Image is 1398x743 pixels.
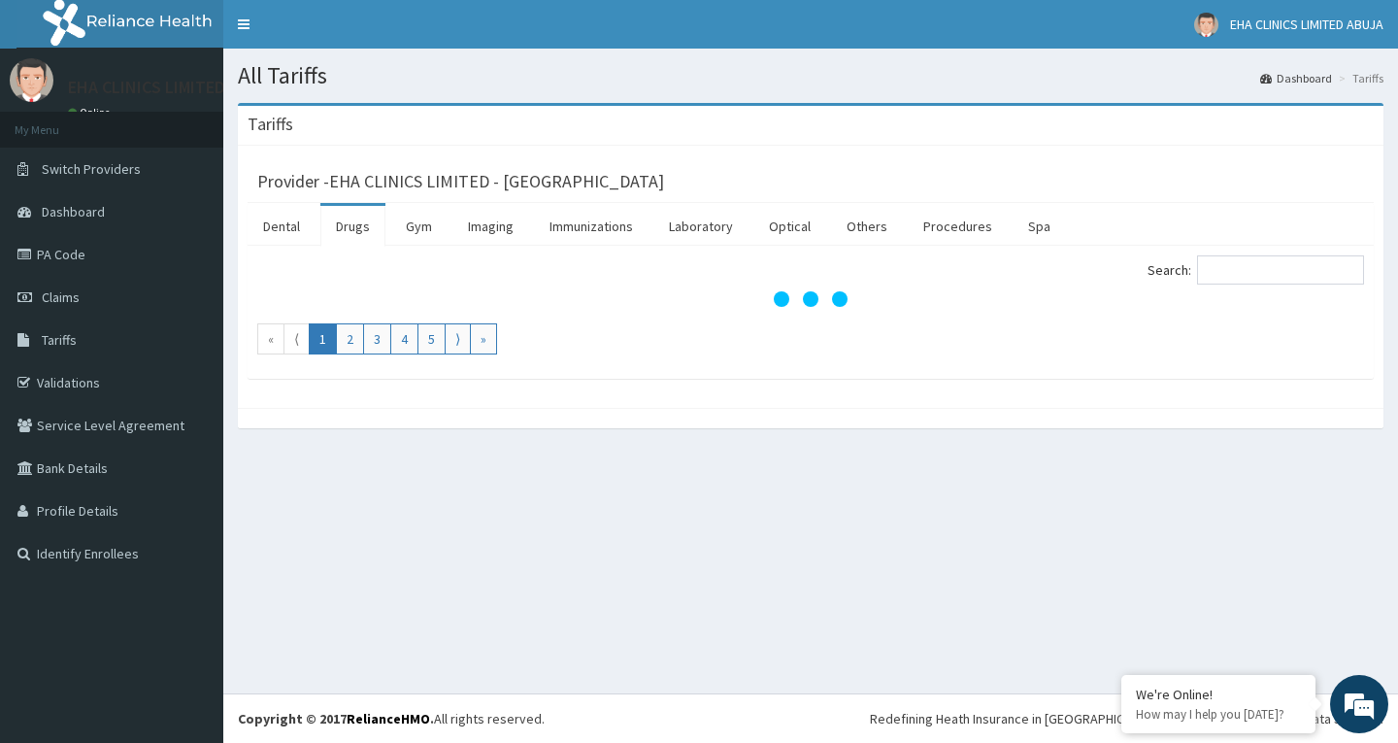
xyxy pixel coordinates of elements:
a: Dashboard [1260,70,1332,86]
a: Gym [390,206,448,247]
a: Go to first page [257,323,284,355]
a: Go to page number 5 [417,323,446,355]
a: Go to page number 4 [390,323,418,355]
div: We're Online! [1136,686,1301,703]
span: Claims [42,288,80,306]
a: Immunizations [534,206,649,247]
a: Optical [753,206,826,247]
div: Redefining Heath Insurance in [GEOGRAPHIC_DATA] using Telemedicine and Data Science! [870,709,1383,728]
a: Go to next page [445,323,471,355]
a: Imaging [452,206,529,247]
span: Dashboard [42,203,105,220]
a: Go to page number 3 [363,323,391,355]
strong: Copyright © 2017 . [238,710,434,727]
a: RelianceHMO [347,710,430,727]
a: Dental [248,206,316,247]
a: Others [831,206,903,247]
label: Search: [1148,255,1364,285]
span: Switch Providers [42,160,141,178]
a: Drugs [320,206,385,247]
span: Tariffs [42,331,77,349]
footer: All rights reserved. [223,693,1398,743]
h3: Provider - EHA CLINICS LIMITED - [GEOGRAPHIC_DATA] [257,173,664,190]
a: Procedures [908,206,1008,247]
p: How may I help you today? [1136,706,1301,723]
a: Go to page number 2 [336,323,364,355]
a: Go to last page [470,323,497,355]
a: Go to page number 1 [309,323,337,355]
span: EHA CLINICS LIMITED ABUJA [1230,16,1383,33]
p: EHA CLINICS LIMITED ABUJA [68,79,278,96]
a: Go to previous page [283,323,310,355]
a: Spa [1013,206,1066,247]
li: Tariffs [1334,70,1383,86]
img: User Image [10,58,53,102]
img: User Image [1194,13,1218,37]
input: Search: [1197,255,1364,285]
a: Online [68,106,115,119]
a: Laboratory [653,206,749,247]
h3: Tariffs [248,116,293,133]
h1: All Tariffs [238,63,1383,88]
svg: audio-loading [772,260,849,338]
